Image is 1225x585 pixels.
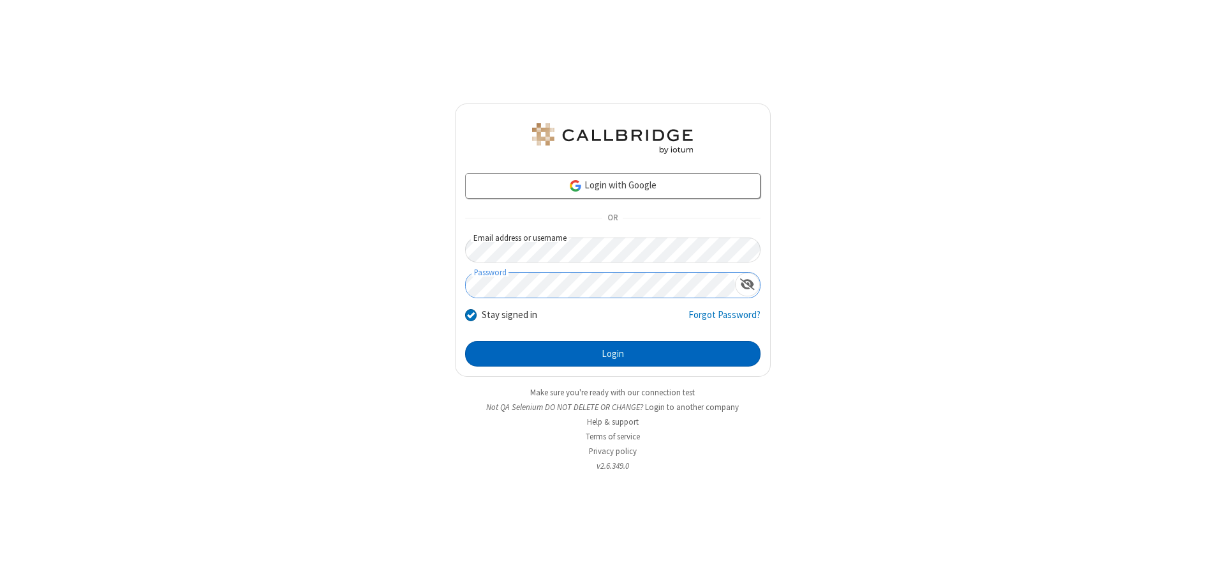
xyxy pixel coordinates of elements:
a: Help & support [587,416,639,427]
li: Not QA Selenium DO NOT DELETE OR CHANGE? [455,401,771,413]
a: Forgot Password? [688,308,761,332]
span: OR [602,209,623,227]
a: Privacy policy [589,446,637,457]
button: Login to another company [645,401,739,413]
input: Email address or username [465,238,761,262]
a: Terms of service [586,431,640,442]
label: Stay signed in [482,308,537,323]
li: v2.6.349.0 [455,460,771,472]
a: Make sure you're ready with our connection test [530,387,695,398]
input: Password [466,273,735,298]
a: Login with Google [465,173,761,199]
div: Show password [735,273,760,296]
img: QA Selenium DO NOT DELETE OR CHANGE [530,123,695,154]
img: google-icon.png [568,179,583,193]
button: Login [465,341,761,367]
